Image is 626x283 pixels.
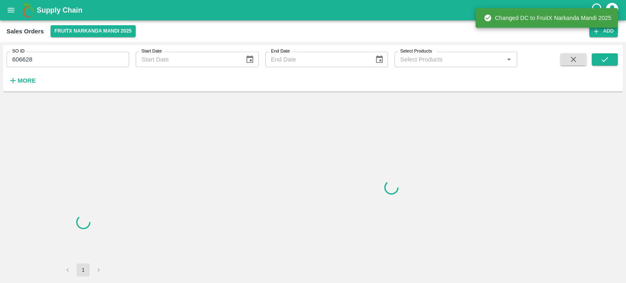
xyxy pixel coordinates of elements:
label: Select Products [400,48,432,55]
label: Start Date [141,48,162,55]
input: Enter SO ID [7,52,129,67]
img: logo [20,2,37,18]
button: Choose date [372,52,387,67]
button: Open [504,54,514,65]
label: SO ID [12,48,24,55]
div: Sales Orders [7,26,44,37]
label: End Date [271,48,290,55]
b: Supply Chain [37,6,82,14]
a: Supply Chain [37,4,591,16]
nav: pagination navigation [60,263,106,276]
strong: More [18,77,36,84]
div: account of current user [605,2,619,19]
button: Select DC [51,25,136,37]
div: customer-support [591,3,605,18]
button: page 1 [77,263,90,276]
input: Select Products [397,54,501,65]
button: open drawer [2,1,20,20]
button: Add [589,25,618,37]
button: Choose date [242,52,258,67]
input: End Date [265,52,368,67]
button: More [7,74,38,88]
input: Start Date [136,52,239,67]
div: Changed DC to FruitX Narkanda Mandi 2025 [484,11,611,25]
